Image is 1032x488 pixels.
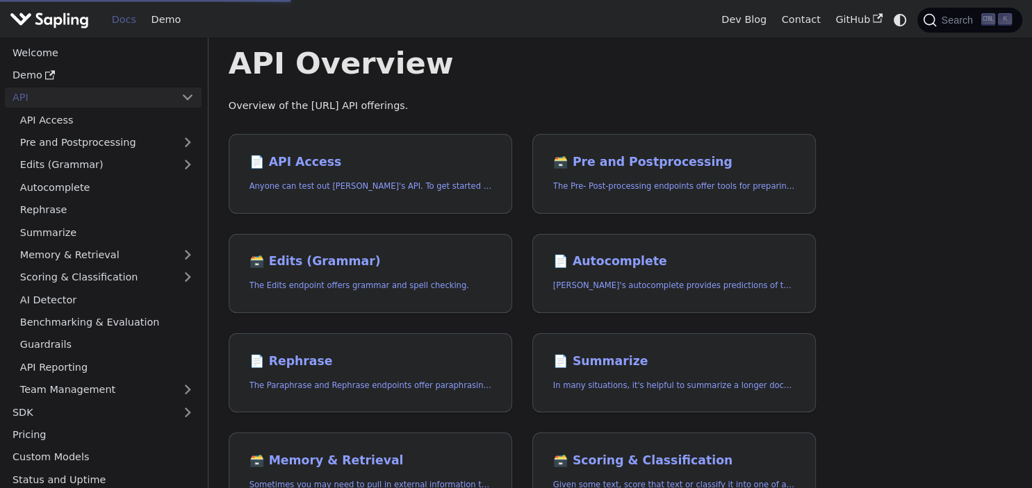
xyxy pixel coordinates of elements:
a: Autocomplete [13,177,202,197]
button: Expand sidebar category 'SDK' [174,402,202,422]
p: The Pre- Post-processing endpoints offer tools for preparing your text data for ingestation as we... [553,180,796,193]
a: API Reporting [13,357,202,377]
a: 📄️ SummarizeIn many situations, it's helpful to summarize a longer document into a shorter, more ... [532,333,816,413]
kbd: K [998,13,1012,26]
h2: Rephrase [249,354,492,369]
a: Memory & Retrieval [13,245,202,265]
a: 📄️ API AccessAnyone can test out [PERSON_NAME]'s API. To get started with the API, simply: [229,134,512,214]
a: 📄️ RephraseThe Paraphrase and Rephrase endpoints offer paraphrasing for particular styles. [229,333,512,413]
a: Demo [144,9,188,31]
a: Dev Blog [714,9,773,31]
button: Collapse sidebar category 'API' [174,87,202,108]
a: GitHub [828,9,890,31]
a: API [5,87,174,108]
p: The Paraphrase and Rephrase endpoints offer paraphrasing for particular styles. [249,379,492,392]
h2: Autocomplete [553,254,796,269]
a: Scoring & Classification [13,267,202,287]
a: Welcome [5,42,202,62]
a: 📄️ Autocomplete[PERSON_NAME]'s autocomplete provides predictions of the next few characters or words [532,234,816,314]
a: Contact [774,9,828,31]
h2: API Access [249,155,492,170]
a: Edits (Grammar) [13,155,202,175]
a: SDK [5,402,174,422]
a: Custom Models [5,447,202,467]
p: In many situations, it's helpful to summarize a longer document into a shorter, more easily diges... [553,379,796,392]
h2: Scoring & Classification [553,453,796,469]
a: Sapling.ai [10,10,94,30]
h2: Summarize [553,354,796,369]
button: Switch between dark and light mode (currently system mode) [890,10,910,30]
span: Search [937,15,981,26]
a: Pricing [5,425,202,445]
a: Benchmarking & Evaluation [13,312,202,333]
a: Rephrase [13,200,202,220]
img: Sapling.ai [10,10,89,30]
a: Guardrails [13,335,202,355]
p: Overview of the [URL] API offerings. [229,98,817,115]
h2: Pre and Postprocessing [553,155,796,170]
a: API Access [13,110,202,130]
a: Pre and Postprocessing [13,133,202,153]
button: Search (Ctrl+K) [917,8,1022,33]
p: The Edits endpoint offers grammar and spell checking. [249,279,492,292]
a: 🗃️ Edits (Grammar)The Edits endpoint offers grammar and spell checking. [229,234,512,314]
a: AI Detector [13,289,202,310]
a: Summarize [13,222,202,242]
p: Anyone can test out Sapling's API. To get started with the API, simply: [249,180,492,193]
p: Sapling's autocomplete provides predictions of the next few characters or words [553,279,796,292]
h2: Edits (Grammar) [249,254,492,269]
h2: Memory & Retrieval [249,453,492,469]
a: Team Management [13,380,202,400]
a: Docs [104,9,144,31]
h1: API Overview [229,44,817,82]
a: Demo [5,65,202,85]
a: 🗃️ Pre and PostprocessingThe Pre- Post-processing endpoints offer tools for preparing your text d... [532,134,816,214]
